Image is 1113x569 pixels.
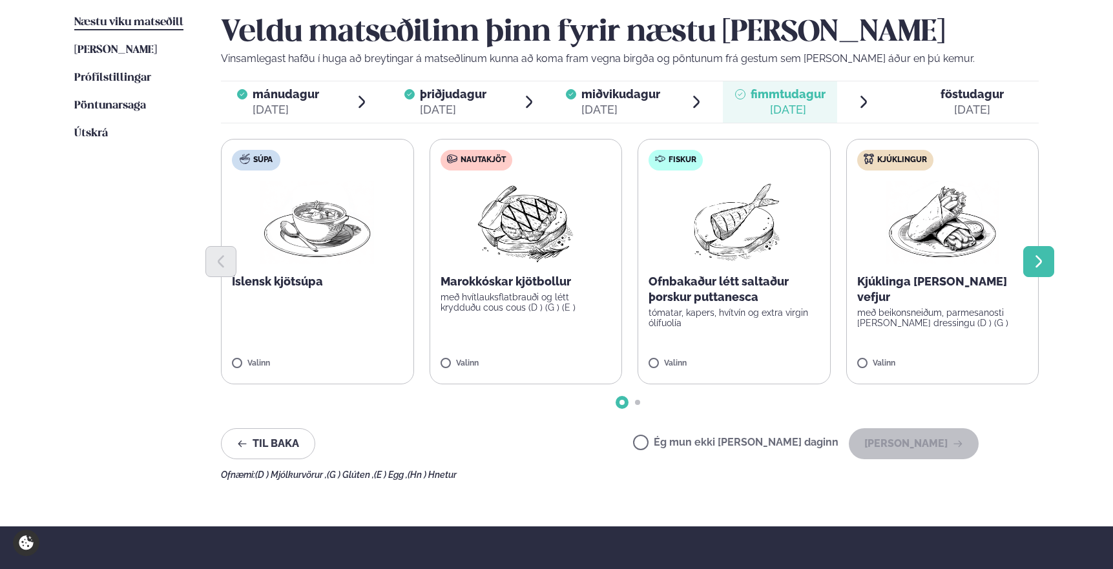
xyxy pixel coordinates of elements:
span: Fiskur [669,155,696,165]
span: Útskrá [74,128,108,139]
p: Vinsamlegast hafðu í huga að breytingar á matseðlinum kunna að koma fram vegna birgða og pöntunum... [221,51,1039,67]
img: Wraps.png [886,181,999,264]
span: fimmtudagur [751,87,826,101]
span: föstudagur [941,87,1004,101]
p: Ofnbakaður létt saltaður þorskur puttanesca [649,274,820,305]
p: Kjúklinga [PERSON_NAME] vefjur [857,274,1028,305]
img: chicken.svg [864,154,874,164]
span: mánudagur [253,87,319,101]
div: [DATE] [253,102,319,118]
div: [DATE] [420,102,486,118]
span: þriðjudagur [420,87,486,101]
span: [PERSON_NAME] [74,45,157,56]
span: Go to slide 2 [635,400,640,405]
span: Nautakjöt [461,155,506,165]
img: fish.svg [655,154,665,164]
div: [DATE] [751,102,826,118]
p: með hvítlauksflatbrauði og létt krydduðu cous cous (D ) (G ) (E ) [441,292,612,313]
a: Næstu viku matseðill [74,15,183,30]
a: Pöntunarsaga [74,98,146,114]
button: Til baka [221,428,315,459]
p: tómatar, kapers, hvítvín og extra virgin ólífuolía [649,307,820,328]
button: [PERSON_NAME] [849,428,979,459]
img: Soup.png [260,181,374,264]
a: Útskrá [74,126,108,141]
p: Marokkóskar kjötbollur [441,274,612,289]
a: [PERSON_NAME] [74,43,157,58]
span: (E ) Egg , [374,470,408,480]
span: Go to slide 1 [619,400,625,405]
span: (D ) Mjólkurvörur , [255,470,327,480]
h2: Veldu matseðilinn þinn fyrir næstu [PERSON_NAME] [221,15,1039,51]
span: Pöntunarsaga [74,100,146,111]
span: Súpa [253,155,273,165]
a: Prófílstillingar [74,70,151,86]
span: (Hn ) Hnetur [408,470,457,480]
span: Kjúklingur [877,155,927,165]
img: Beef-Meat.png [468,181,583,264]
button: Next slide [1023,246,1054,277]
span: miðvikudagur [581,87,660,101]
span: Næstu viku matseðill [74,17,183,28]
img: soup.svg [240,154,250,164]
div: [DATE] [941,102,1004,118]
button: Previous slide [205,246,236,277]
img: Fish.png [677,181,791,264]
div: Ofnæmi: [221,470,1039,480]
img: beef.svg [447,154,457,164]
p: með beikonsneiðum, parmesanosti [PERSON_NAME] dressingu (D ) (G ) [857,307,1028,328]
span: Prófílstillingar [74,72,151,83]
span: (G ) Glúten , [327,470,374,480]
a: Cookie settings [13,530,39,556]
p: Íslensk kjötsúpa [232,274,403,289]
div: [DATE] [581,102,660,118]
